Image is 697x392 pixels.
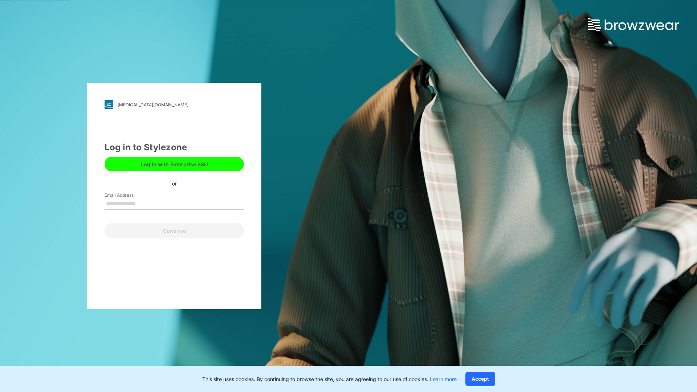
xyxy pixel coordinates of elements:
[430,376,457,382] a: Learn more
[105,100,244,109] a: [MEDICAL_DATA][DOMAIN_NAME]
[166,179,183,187] div: or
[105,157,244,171] button: Log in with Enterprise SSO
[465,372,495,386] button: Accept
[202,375,457,383] p: This site uses cookies. By continuing to browse the site, you are agreeing to our use of cookies.
[118,102,188,107] div: [MEDICAL_DATA][DOMAIN_NAME]
[105,141,244,154] div: Log in to Stylezone
[588,18,679,31] img: browzwear-logo.73288ffb.svg
[105,100,113,109] img: svg+xml;base64,PHN2ZyB3aWR0aD0iMjgiIGhlaWdodD0iMjgiIHZpZXdCb3g9IjAgMCAyOCAyOCIgZmlsbD0ibm9uZSIgeG...
[105,192,155,199] label: Email Address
